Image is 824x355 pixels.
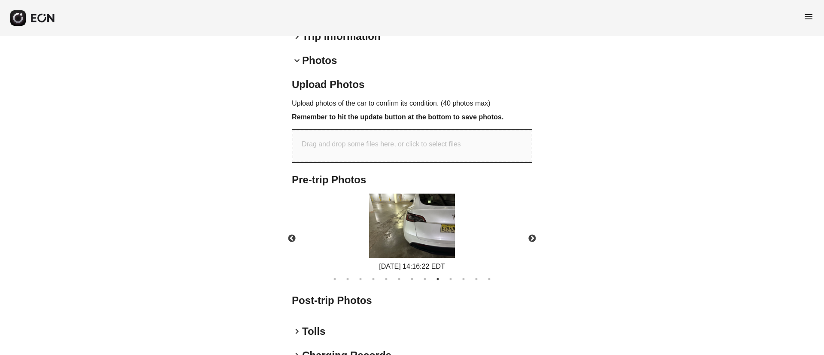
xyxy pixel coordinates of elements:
span: keyboard_arrow_down [292,55,302,66]
button: 11 [459,275,468,283]
button: 5 [382,275,391,283]
p: Drag and drop some files here, or click to select files [302,139,461,149]
button: Next [517,224,547,254]
h2: Pre-trip Photos [292,173,532,187]
button: 3 [356,275,365,283]
button: 2 [343,275,352,283]
button: 1 [330,275,339,283]
h2: Post-trip Photos [292,294,532,307]
img: https://fastfleet.me/rails/active_storage/blobs/redirect/eyJfcmFpbHMiOnsibWVzc2FnZSI6IkJBaHBBOG8r... [369,194,455,258]
span: keyboard_arrow_right [292,326,302,337]
h2: Tolls [302,325,325,338]
h3: Remember to hit the update button at the bottom to save photos. [292,112,532,122]
div: [DATE] 14:16:22 EDT [369,261,455,272]
button: 13 [485,275,494,283]
span: menu [803,12,814,22]
button: 4 [369,275,378,283]
button: Previous [277,224,307,254]
button: 6 [395,275,403,283]
h2: Photos [302,54,337,67]
h2: Trip Information [302,30,381,43]
span: keyboard_arrow_right [292,31,302,42]
button: 7 [408,275,416,283]
button: 9 [433,275,442,283]
h2: Upload Photos [292,78,532,91]
p: Upload photos of the car to confirm its condition. (40 photos max) [292,98,532,109]
button: 10 [446,275,455,283]
button: 8 [421,275,429,283]
button: 12 [472,275,481,283]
